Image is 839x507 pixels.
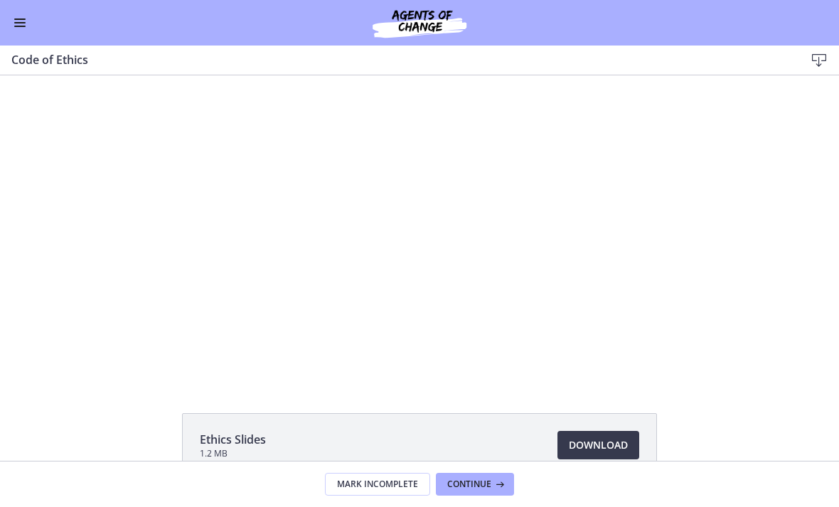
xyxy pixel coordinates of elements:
span: Mark Incomplete [337,479,418,490]
h3: Code of Ethics [11,51,782,68]
img: Agents of Change [334,6,505,40]
span: Ethics Slides [200,431,266,448]
span: 1.2 MB [200,448,266,459]
a: Download [557,431,639,459]
button: Continue [436,473,514,496]
span: Download [569,437,628,454]
button: Enable menu [11,14,28,31]
span: Continue [447,479,491,490]
button: Mark Incomplete [325,473,430,496]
